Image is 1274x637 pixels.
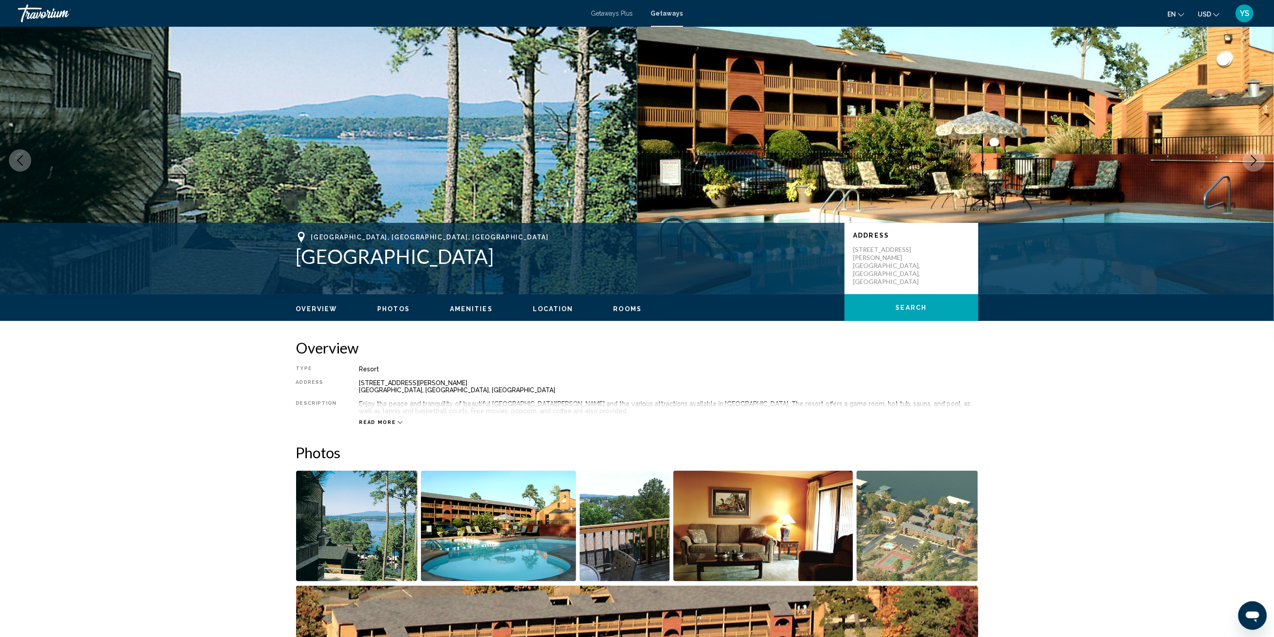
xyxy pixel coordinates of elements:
button: Open full-screen image slider [296,470,418,582]
div: Type [296,366,337,373]
span: Search [896,304,927,312]
span: en [1167,11,1176,18]
span: [GEOGRAPHIC_DATA], [GEOGRAPHIC_DATA], [GEOGRAPHIC_DATA] [311,234,549,241]
button: User Menu [1233,4,1256,23]
button: Open full-screen image slider [421,470,576,582]
button: Search [845,294,978,321]
span: Read more [359,419,396,425]
button: Previous image [9,149,31,172]
div: Enjoy the peace and tranquility of beautiful [GEOGRAPHIC_DATA][PERSON_NAME] and the various attra... [359,400,978,415]
button: Open full-screen image slider [580,470,670,582]
button: Amenities [450,305,493,313]
div: [STREET_ADDRESS][PERSON_NAME] [GEOGRAPHIC_DATA], [GEOGRAPHIC_DATA], [GEOGRAPHIC_DATA] [359,379,978,394]
div: Description [296,400,337,415]
a: Getaways [651,10,683,17]
p: [STREET_ADDRESS][PERSON_NAME] [GEOGRAPHIC_DATA], [GEOGRAPHIC_DATA], [GEOGRAPHIC_DATA] [853,246,925,286]
button: Read more [359,419,403,426]
span: USD [1198,11,1211,18]
p: Address [853,232,969,239]
span: YS [1240,9,1249,18]
div: Resort [359,366,978,373]
h1: [GEOGRAPHIC_DATA] [296,245,836,268]
h2: Overview [296,339,978,357]
button: Overview [296,305,338,313]
button: Change currency [1198,8,1220,21]
button: Rooms [614,305,642,313]
div: Address [296,379,337,394]
a: Travorium [18,4,582,22]
button: Open full-screen image slider [857,470,978,582]
button: Photos [377,305,410,313]
button: Open full-screen image slider [673,470,853,582]
a: Getaways Plus [591,10,633,17]
h2: Photos [296,444,978,461]
button: Location [533,305,573,313]
iframe: Button to launch messaging window [1238,601,1267,630]
button: Change language [1167,8,1184,21]
button: Next image [1243,149,1265,172]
